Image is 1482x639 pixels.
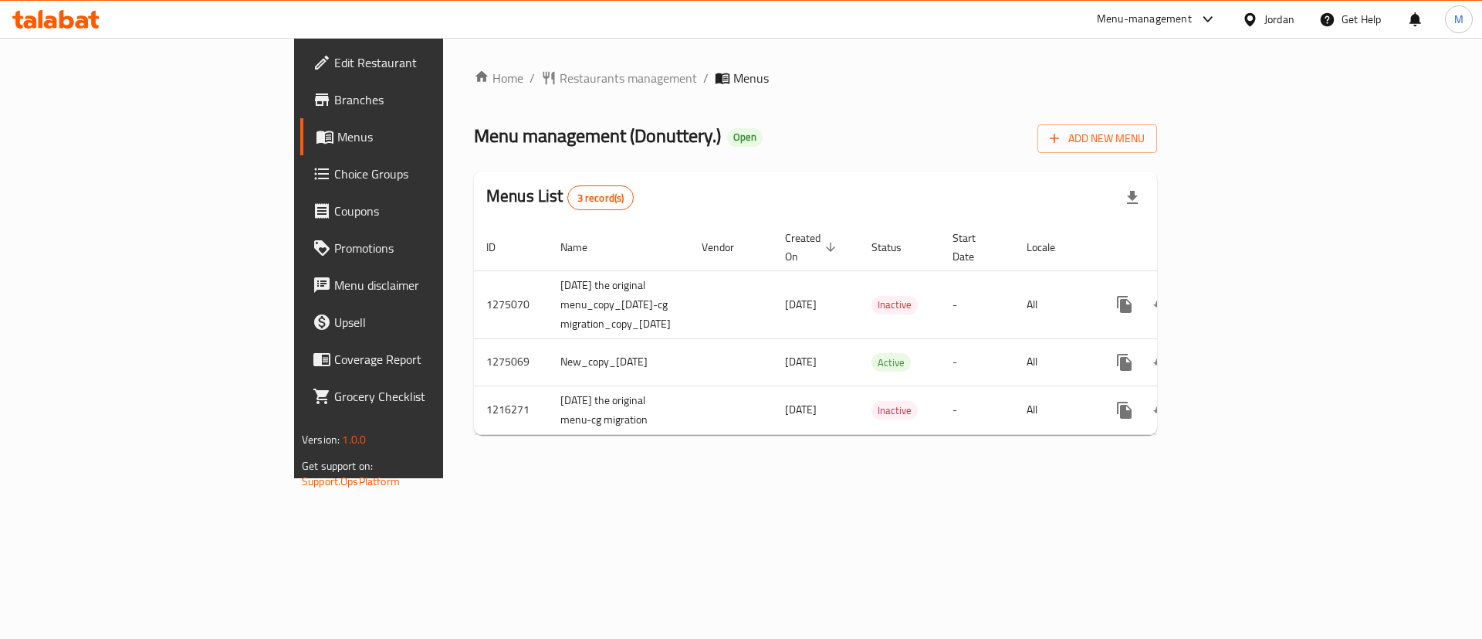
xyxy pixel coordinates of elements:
[302,471,400,491] a: Support.OpsPlatform
[940,270,1014,338] td: -
[300,229,542,267] a: Promotions
[567,185,634,210] div: Total records count
[1114,179,1151,216] div: Export file
[733,69,769,87] span: Menus
[334,90,530,109] span: Branches
[300,378,542,415] a: Grocery Checklist
[871,401,918,420] div: Inactive
[952,229,996,266] span: Start Date
[302,430,340,450] span: Version:
[486,238,516,257] span: ID
[568,191,634,206] span: 3 record(s)
[1106,286,1143,323] button: more
[871,296,918,314] span: Inactive
[871,238,922,257] span: Status
[702,238,754,257] span: Vendor
[300,192,542,229] a: Coupons
[727,128,763,147] div: Open
[1014,386,1094,434] td: All
[1037,124,1157,153] button: Add New Menu
[342,430,366,450] span: 1.0.0
[785,399,817,420] span: [DATE]
[1106,344,1143,381] button: more
[334,387,530,406] span: Grocery Checklist
[548,338,689,386] td: New_copy_[DATE]
[1143,286,1180,323] button: Change Status
[785,294,817,314] span: [DATE]
[727,131,763,144] span: Open
[1014,338,1094,386] td: All
[300,304,542,341] a: Upsell
[486,185,634,210] h2: Menus List
[300,155,542,192] a: Choice Groups
[1097,10,1192,29] div: Menu-management
[300,44,542,81] a: Edit Restaurant
[302,456,373,476] span: Get support on:
[1143,344,1180,381] button: Change Status
[334,313,530,331] span: Upsell
[560,69,697,87] span: Restaurants management
[300,81,542,118] a: Branches
[940,338,1014,386] td: -
[474,118,721,153] span: Menu management ( Donuttery. )
[1094,224,1267,271] th: Actions
[300,267,542,304] a: Menu disclaimer
[560,238,607,257] span: Name
[548,270,689,338] td: [DATE] the original menu_copy_[DATE]-cg migration_copy_[DATE]
[337,127,530,146] span: Menus
[334,239,530,257] span: Promotions
[1143,392,1180,429] button: Change Status
[474,69,1157,87] nav: breadcrumb
[785,229,841,266] span: Created On
[300,341,542,378] a: Coverage Report
[541,69,697,87] a: Restaurants management
[1027,238,1075,257] span: Locale
[1014,270,1094,338] td: All
[548,386,689,434] td: [DATE] the original menu-cg migration
[334,53,530,72] span: Edit Restaurant
[474,224,1267,435] table: enhanced table
[1106,392,1143,429] button: more
[1264,11,1294,28] div: Jordan
[334,165,530,183] span: Choice Groups
[1050,129,1145,148] span: Add New Menu
[871,354,911,372] span: Active
[334,276,530,294] span: Menu disclaimer
[334,350,530,369] span: Coverage Report
[871,353,911,372] div: Active
[871,402,918,420] span: Inactive
[785,352,817,372] span: [DATE]
[940,386,1014,434] td: -
[334,202,530,220] span: Coupons
[871,296,918,314] div: Inactive
[703,69,709,87] li: /
[300,118,542,155] a: Menus
[1454,11,1463,28] span: M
